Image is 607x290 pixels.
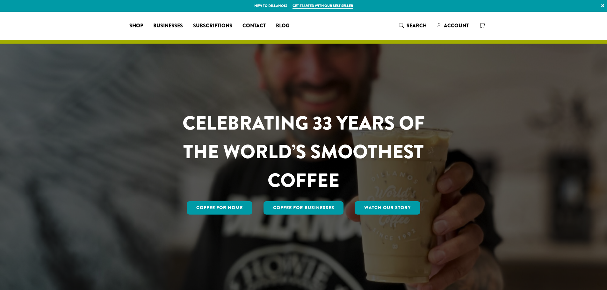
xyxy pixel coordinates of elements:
span: Businesses [153,22,183,30]
a: Get started with our best seller [293,3,353,9]
a: Search [394,20,432,31]
a: Shop [124,21,148,31]
span: Blog [276,22,289,30]
span: Search [407,22,427,29]
a: Watch Our Story [355,201,420,215]
span: Shop [129,22,143,30]
span: Contact [242,22,266,30]
a: Coffee For Businesses [264,201,344,215]
a: Coffee for Home [187,201,252,215]
span: Subscriptions [193,22,232,30]
h1: CELEBRATING 33 YEARS OF THE WORLD’S SMOOTHEST COFFEE [164,109,444,195]
span: Account [444,22,469,29]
